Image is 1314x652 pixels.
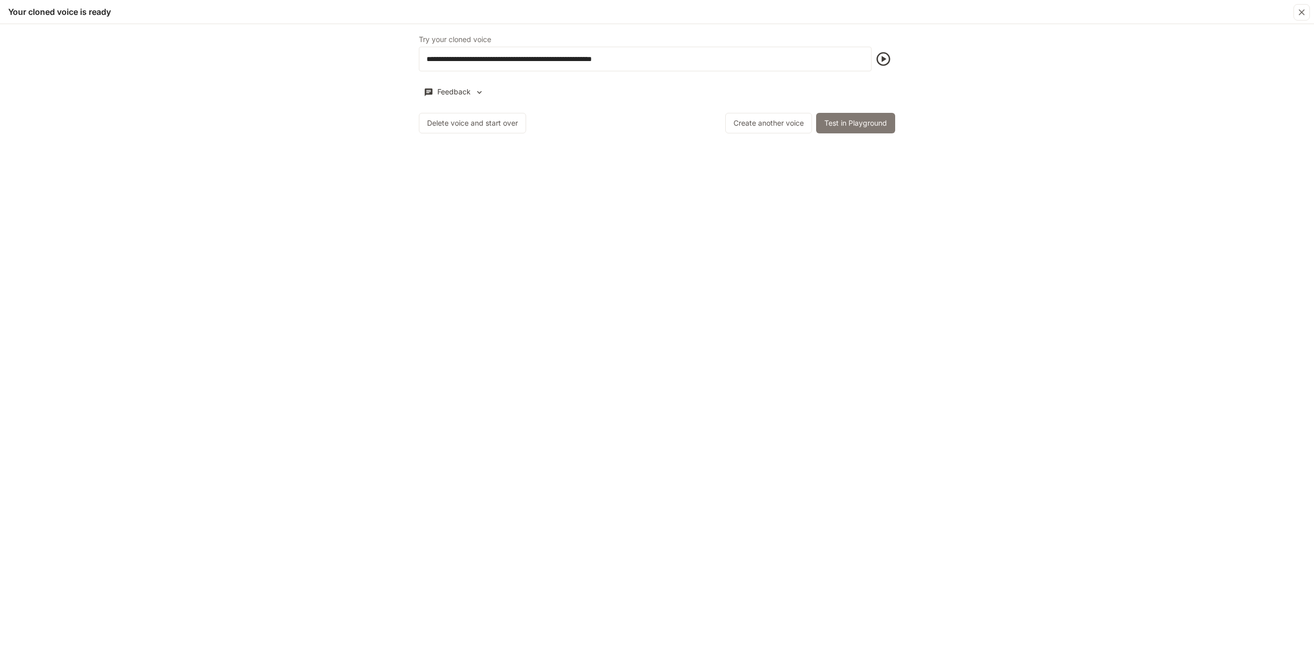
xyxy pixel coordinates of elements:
[419,36,491,43] p: Try your cloned voice
[419,84,489,101] button: Feedback
[8,6,111,17] h5: Your cloned voice is ready
[725,113,812,133] button: Create another voice
[419,113,526,133] button: Delete voice and start over
[816,113,895,133] button: Test in Playground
